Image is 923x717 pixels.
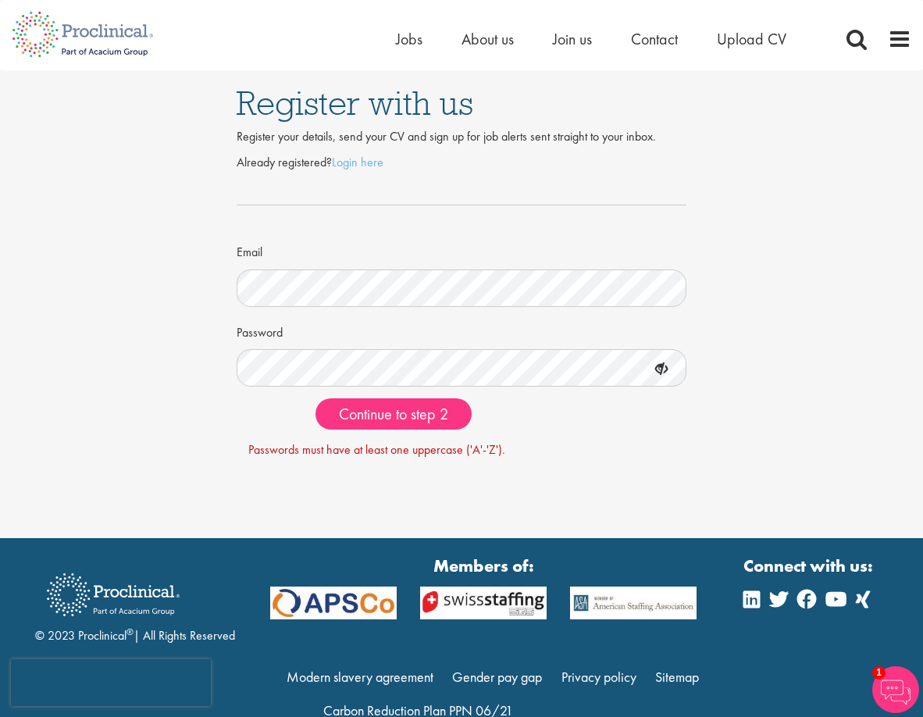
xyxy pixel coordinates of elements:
a: Upload CV [717,29,786,49]
a: Contact [631,29,678,49]
a: About us [461,29,514,49]
label: Password [237,319,283,342]
strong: Connect with us: [743,554,876,578]
label: Email [237,238,262,262]
img: APSCo [258,587,408,620]
sup: ® [127,626,134,638]
img: APSCo [408,587,558,620]
span: 1 [872,666,886,680]
a: Gender pay gap [452,668,542,686]
iframe: reCAPTCHA [11,659,211,706]
a: Privacy policy [561,668,636,686]
img: Chatbot [872,666,919,713]
a: Sitemap [655,668,699,686]
img: APSCo [558,587,708,620]
button: Continue to step 2 [315,398,472,430]
div: © 2023 Proclinical | All Rights Reserved [35,562,235,645]
div: Register your details, send your CV and sign up for job alerts sent straight to your inbox. [237,128,686,146]
a: Jobs [396,29,422,49]
a: Join us [553,29,592,49]
a: Login here [332,154,383,170]
div: Passwords must have at least one uppercase ('A'-'Z'). [248,441,675,459]
span: Continue to step 2 [339,404,448,424]
strong: Members of: [270,554,697,578]
img: Proclinical Recruitment [35,562,191,627]
p: Already registered? [237,154,686,172]
h1: Register with us [237,86,686,120]
a: Modern slavery agreement [287,668,433,686]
